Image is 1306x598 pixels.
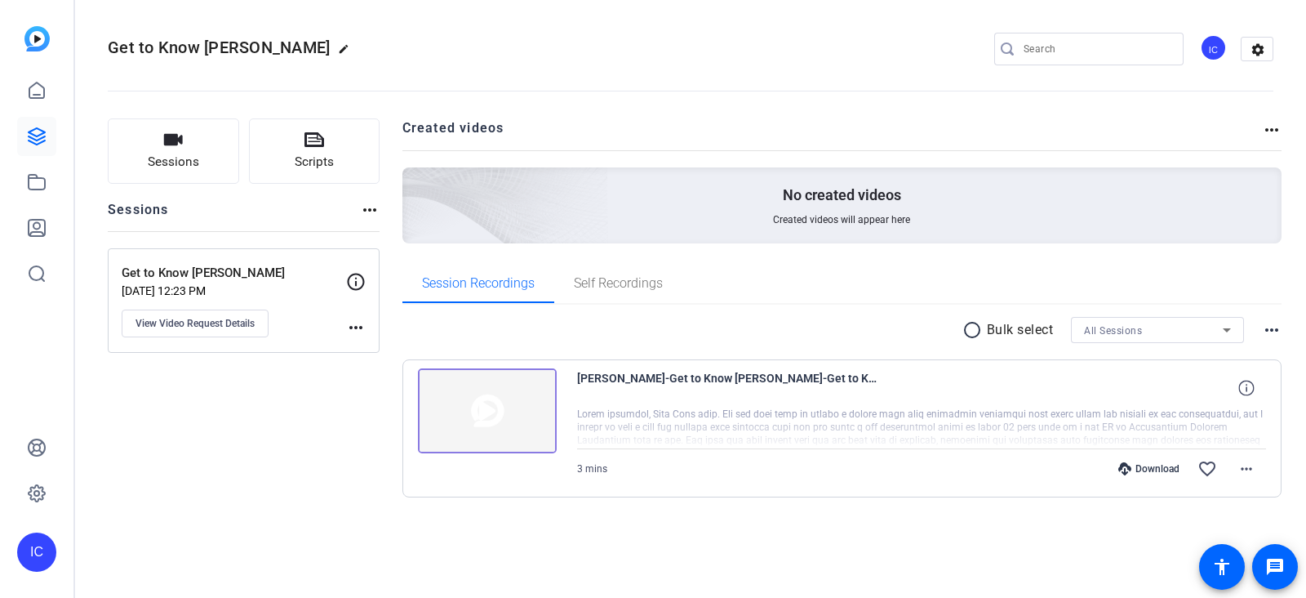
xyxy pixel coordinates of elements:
[108,200,169,231] h2: Sessions
[1265,557,1285,577] mat-icon: message
[577,463,607,475] span: 3 mins
[1197,459,1217,479] mat-icon: favorite_border
[220,6,609,360] img: Creted videos background
[1110,462,1188,475] div: Download
[1262,120,1282,140] mat-icon: more_horiz
[402,118,1263,150] h2: Created videos
[422,277,535,290] span: Session Recordings
[338,43,358,63] mat-icon: edit
[122,310,269,337] button: View Video Request Details
[360,200,380,220] mat-icon: more_horiz
[962,320,987,340] mat-icon: radio_button_unchecked
[1212,557,1232,577] mat-icon: accessibility
[17,533,56,572] div: IC
[577,368,879,408] span: [PERSON_NAME]-Get to Know [PERSON_NAME]-Get to Know [PERSON_NAME]-1757940476779-webcam
[1200,34,1227,61] div: IC
[108,118,239,184] button: Sessions
[1024,39,1171,59] input: Search
[1084,325,1142,337] span: All Sessions
[148,153,199,172] span: Sessions
[574,277,663,290] span: Self Recordings
[773,213,910,226] span: Created videos will appear here
[987,320,1054,340] p: Bulk select
[1200,34,1228,63] ngx-avatar: Indy Comms
[295,153,334,172] span: Scripts
[1237,459,1256,479] mat-icon: more_horiz
[783,185,901,205] p: No created videos
[135,317,255,330] span: View Video Request Details
[108,38,330,57] span: Get to Know [PERSON_NAME]
[1262,320,1282,340] mat-icon: more_horiz
[346,318,366,337] mat-icon: more_horiz
[122,284,346,297] p: [DATE] 12:23 PM
[1242,38,1274,62] mat-icon: settings
[249,118,380,184] button: Scripts
[24,26,50,51] img: blue-gradient.svg
[122,264,346,283] p: Get to Know [PERSON_NAME]
[418,368,557,453] img: thumb-nail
